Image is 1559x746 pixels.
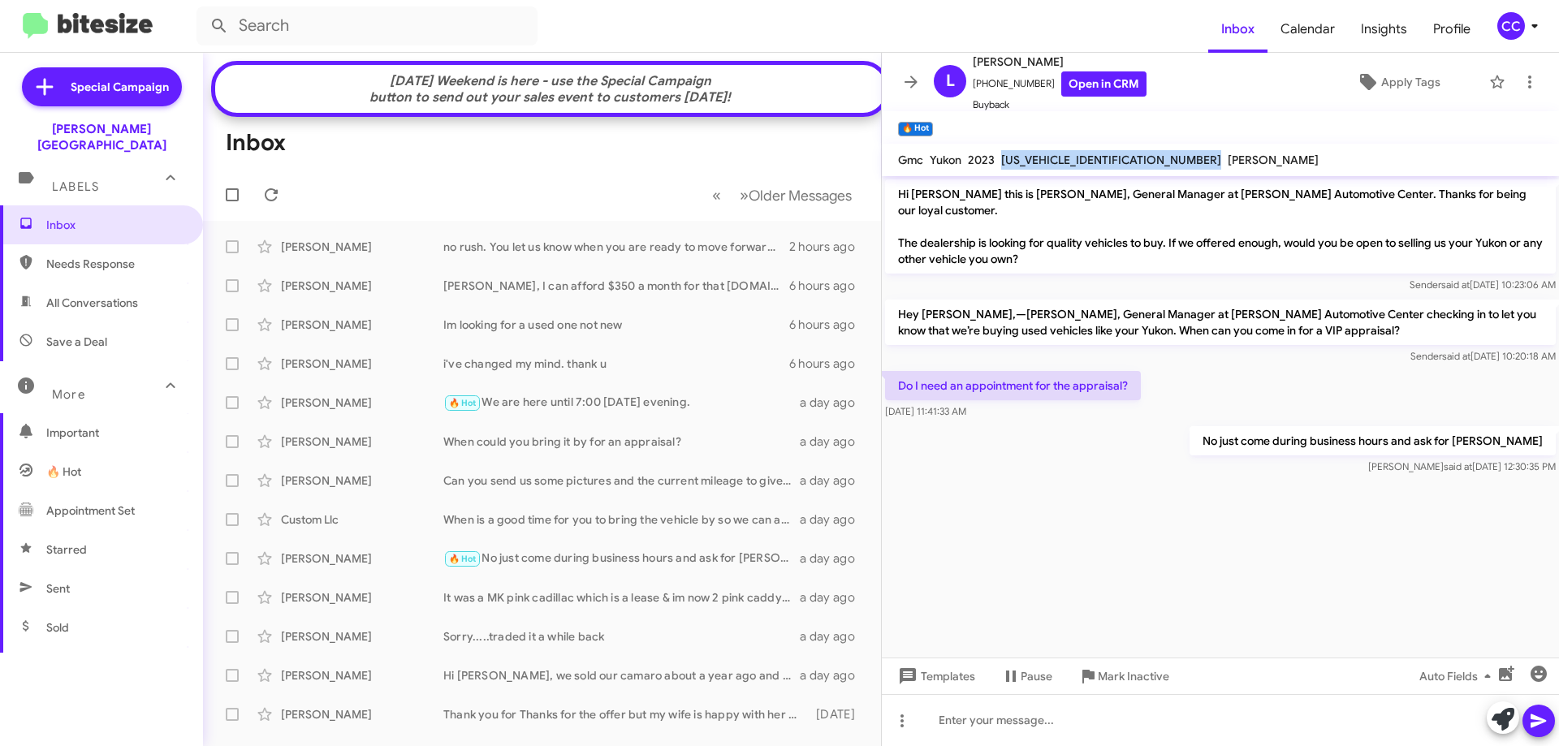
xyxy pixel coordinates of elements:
span: said at [1444,460,1472,472]
div: a day ago [800,667,868,683]
span: » [740,185,749,205]
span: Appointment Set [46,502,135,519]
div: [PERSON_NAME] [281,550,443,567]
div: [DATE] [808,706,868,722]
a: Profile [1420,6,1483,53]
div: [PERSON_NAME], I can afford $350 a month for that [DOMAIN_NAME] I told him the deal was gone I wa... [443,278,789,294]
span: Special Campaign [71,79,169,95]
div: [DATE] Weekend is here - use the Special Campaign button to send out your sales event to customer... [223,73,878,106]
p: Do I need an appointment for the appraisal? [885,371,1141,400]
button: Apply Tags [1315,67,1481,97]
span: More [52,387,85,402]
span: Sent [46,580,70,597]
span: 🔥 Hot [449,398,477,408]
span: Save a Deal [46,334,107,350]
a: Special Campaign [22,67,182,106]
div: a day ago [800,395,868,411]
span: Gmc [898,153,923,167]
span: « [712,185,721,205]
span: [DATE] 11:41:33 AM [885,405,966,417]
span: Yukon [930,153,961,167]
span: said at [1442,350,1470,362]
div: When could you bring it by for an appraisal? [443,433,800,450]
span: Sender [DATE] 10:20:18 AM [1410,350,1556,362]
span: 🔥 Hot [449,554,477,564]
div: a day ago [800,472,868,489]
div: [PERSON_NAME] [281,667,443,683]
div: [PERSON_NAME] [281,395,443,411]
div: i've changed my mind. thank u [443,356,789,372]
span: 2023 [968,153,995,167]
button: Pause [988,662,1065,691]
div: [PERSON_NAME] [281,589,443,606]
span: [PERSON_NAME] [1228,153,1319,167]
div: Im looking for a used one not new [443,317,789,333]
span: Inbox [46,217,184,233]
div: a day ago [800,550,868,567]
div: a day ago [800,589,868,606]
div: 6 hours ago [789,317,868,333]
div: [PERSON_NAME] [281,356,443,372]
span: Sold [46,619,69,636]
div: No just come during business hours and ask for [PERSON_NAME] [443,550,800,568]
div: When is a good time for you to bring the vehicle by so we can appraise it for you? [443,511,800,528]
input: Search [196,6,538,45]
button: CC [1483,12,1541,40]
div: [PERSON_NAME] [281,278,443,294]
span: 🔥 Hot [46,464,81,480]
a: Calendar [1267,6,1348,53]
p: No just come during business hours and ask for [PERSON_NAME] [1190,426,1556,455]
span: All Conversations [46,295,138,311]
div: [PERSON_NAME] [281,239,443,255]
span: Templates [895,662,975,691]
div: [PERSON_NAME] [281,628,443,645]
div: Hi [PERSON_NAME], we sold our camaro about a year ago and are not ready to give up my truck yet. ... [443,667,800,683]
div: 2 hours ago [789,239,868,255]
div: [PERSON_NAME] [281,706,443,722]
span: said at [1441,278,1470,291]
div: [PERSON_NAME] [281,317,443,333]
span: Pause [1021,662,1052,691]
div: a day ago [800,628,868,645]
div: Can you send us some pictures and the current mileage to give you an estimate? [443,472,800,489]
div: [PERSON_NAME] [281,433,443,450]
small: 🔥 Hot [898,122,933,136]
span: [PHONE_NUMBER] [973,71,1147,97]
div: We are here until 7:00 [DATE] evening. [443,394,800,412]
div: [PERSON_NAME] [281,472,443,489]
span: Needs Response [46,256,184,272]
div: 6 hours ago [789,356,868,372]
span: Important [46,425,184,441]
button: Mark Inactive [1065,662,1182,691]
p: Hey [PERSON_NAME],—[PERSON_NAME], General Manager at [PERSON_NAME] Automotive Center checking in ... [885,300,1556,345]
span: Labels [52,179,99,194]
span: Buyback [973,97,1147,113]
div: Custom Llc [281,511,443,528]
div: CC [1497,12,1525,40]
div: Thank you for Thanks for the offer but my wife is happy with her vehicle and its paid off so im h... [443,706,808,722]
div: a day ago [800,511,868,528]
div: no rush. You let us know when you are ready to move forward. Thank you [443,239,789,255]
nav: Page navigation example [703,179,862,212]
p: Hi [PERSON_NAME] this is [PERSON_NAME], General Manager at [PERSON_NAME] Automotive Center. Thank... [885,179,1556,274]
h1: Inbox [226,130,286,156]
button: Previous [702,179,731,212]
span: Sender [DATE] 10:23:06 AM [1410,278,1556,291]
span: Starred [46,541,87,558]
div: It was a MK pink cadillac which is a lease & im now 2 pink caddy's past the xt6 bc we earned a ne... [443,589,800,606]
div: 6 hours ago [789,278,868,294]
span: [PERSON_NAME] [973,52,1147,71]
div: a day ago [800,433,868,450]
span: Auto Fields [1419,662,1497,691]
span: Older Messages [749,187,852,205]
span: Apply Tags [1381,67,1440,97]
span: Mark Inactive [1098,662,1169,691]
a: Inbox [1208,6,1267,53]
span: [PERSON_NAME] [DATE] 12:30:35 PM [1368,460,1556,472]
div: Sorry.....traded it a while back [443,628,800,645]
button: Next [730,179,862,212]
span: L [946,68,955,94]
